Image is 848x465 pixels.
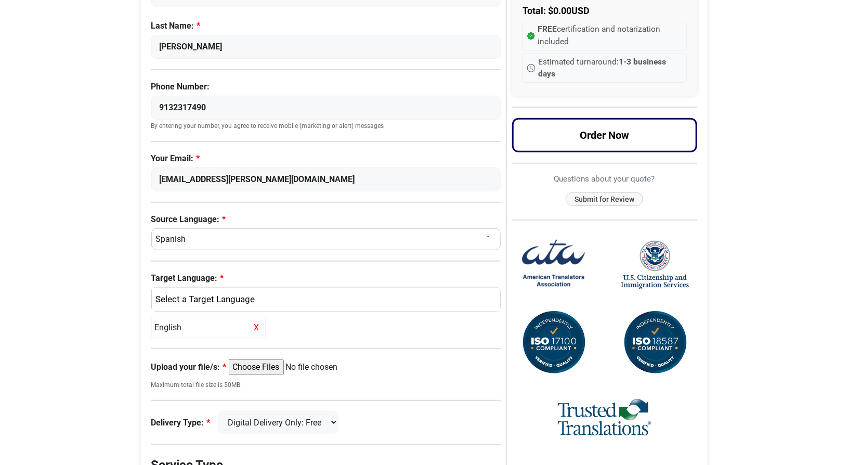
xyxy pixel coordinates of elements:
[523,4,687,18] p: Total: $ USD
[520,309,588,377] img: ISO 17100 Compliant Certification
[151,20,501,32] label: Last Name:
[151,122,501,131] small: By entering your number, you agree to receive mobile (marketing or alert) messages
[566,192,643,206] button: Submit for Review
[538,23,682,48] span: certification and notarization included
[512,118,697,152] button: Order Now
[558,397,651,438] img: Trusted Translations Logo
[151,318,266,338] div: English
[512,174,697,184] h6: Questions about your quote?
[151,287,501,312] button: English
[151,35,501,59] input: Enter Your Last Name
[151,167,501,191] input: Enter Your Email
[251,321,262,334] span: X
[151,272,501,285] label: Target Language:
[621,309,689,377] img: ISO 18587 Compliant Certification
[538,24,557,34] strong: FREE
[157,293,490,306] div: English
[151,96,501,120] input: Enter Your Phone Number
[151,152,501,165] label: Your Email:
[151,81,501,93] label: Phone Number:
[539,56,682,81] span: Estimated turnaround:
[151,417,211,429] label: Delivery Type:
[151,361,227,373] label: Upload your file/s:
[151,213,501,226] label: Source Language:
[553,5,571,16] span: 0.00
[151,380,501,390] small: Maximum total file size is 50MB.
[621,240,689,290] img: United States Citizenship and Immigration Services Logo
[520,231,588,299] img: American Translators Association Logo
